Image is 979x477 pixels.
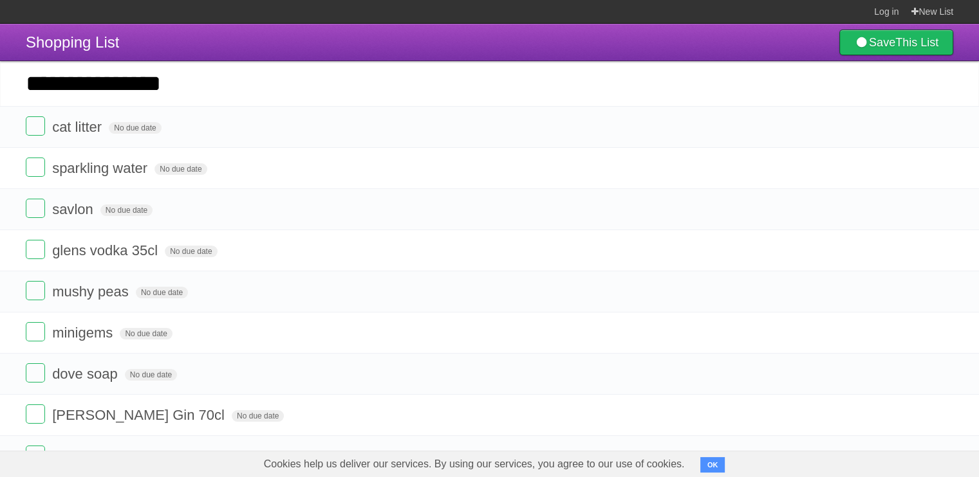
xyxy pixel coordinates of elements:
[109,122,161,134] span: No due date
[52,407,228,423] span: [PERSON_NAME] Gin 70cl
[839,30,953,55] a: SaveThis List
[52,448,95,464] span: Ryvita
[52,283,132,300] span: mushy peas
[136,287,188,298] span: No due date
[52,119,105,135] span: cat litter
[100,204,153,216] span: No due date
[700,457,725,473] button: OK
[52,242,161,258] span: glens vodka 35cl
[26,363,45,382] label: Done
[120,328,172,339] span: No due date
[52,366,121,382] span: dove soap
[26,281,45,300] label: Done
[26,116,45,136] label: Done
[125,369,177,381] span: No due date
[52,325,116,341] span: minigems
[232,410,284,422] span: No due date
[26,446,45,465] label: Done
[26,33,119,51] span: Shopping List
[26,199,45,218] label: Done
[52,201,97,217] span: savlon
[52,160,151,176] span: sparkling water
[26,322,45,341] label: Done
[165,246,217,257] span: No due date
[251,451,698,477] span: Cookies help us deliver our services. By using our services, you agree to our use of cookies.
[154,163,207,175] span: No due date
[26,157,45,177] label: Done
[895,36,938,49] b: This List
[26,240,45,259] label: Done
[26,404,45,424] label: Done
